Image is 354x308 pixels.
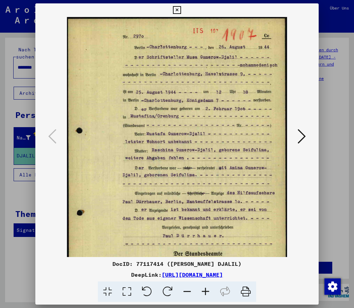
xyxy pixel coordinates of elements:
a: [URL][DOMAIN_NAME] [162,271,223,278]
img: Zustimmung ändern [324,278,341,295]
div: DocID: 77117414 ([PERSON_NAME] DJALIL) [35,260,319,268]
div: DeepLink: [35,271,319,279]
div: Zustimmung ändern [324,278,340,294]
